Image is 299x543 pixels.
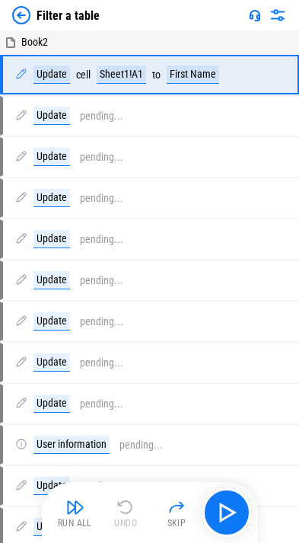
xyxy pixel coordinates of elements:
div: pending... [80,152,123,163]
img: Settings menu [269,6,287,24]
div: pending... [80,398,123,410]
div: First Name [167,65,219,84]
div: cell [76,69,91,81]
button: Run All [51,494,100,531]
div: Update [33,189,70,207]
div: User information [33,436,110,454]
div: Update [33,477,70,495]
span: Book2 [21,36,48,48]
img: Skip [167,498,186,516]
div: Sheet1!A1 [97,65,146,84]
div: Run All [58,519,92,528]
img: Run All [66,498,84,516]
div: pending... [119,439,163,451]
img: Support [249,9,261,21]
button: Skip [152,494,201,531]
div: Update [33,230,70,248]
div: pending... [80,110,123,122]
div: Update [33,518,70,536]
div: pending... [80,234,123,245]
img: Back [12,6,30,24]
div: Filter a table [37,8,100,23]
div: Update [33,107,70,125]
div: pending... [80,481,123,492]
div: Skip [167,519,186,528]
div: Update [33,148,70,166]
div: Update [33,312,70,331]
div: Update [33,353,70,372]
div: pending... [80,316,123,327]
div: pending... [80,275,123,286]
div: to [152,69,161,81]
div: Update [33,65,70,84]
div: pending... [80,193,123,204]
div: pending... [80,357,123,369]
div: Update [33,271,70,289]
img: Main button [215,500,239,525]
div: Update [33,394,70,413]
